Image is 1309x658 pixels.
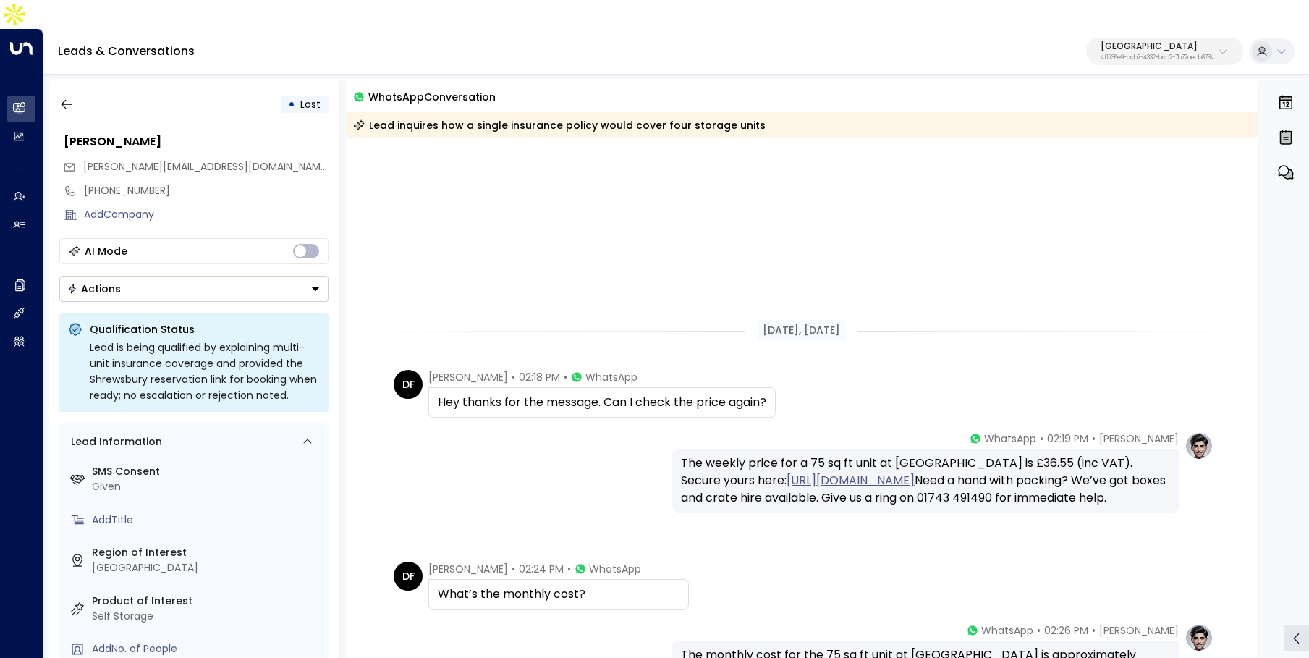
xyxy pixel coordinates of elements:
div: Given [92,479,323,494]
span: [PERSON_NAME] [1099,623,1179,638]
span: 02:19 PM [1047,431,1088,446]
p: [GEOGRAPHIC_DATA] [1101,42,1214,51]
div: What’s the monthly cost? [438,586,679,603]
span: WhatsApp [585,370,637,384]
span: • [1092,623,1096,638]
span: Dale.fellows@outlook.com [83,159,329,174]
div: Self Storage [92,609,323,624]
span: [PERSON_NAME][EMAIL_ADDRESS][DOMAIN_NAME] [83,159,330,174]
span: • [564,370,567,384]
div: AddNo. of People [92,641,323,657]
span: 02:24 PM [519,562,564,576]
div: • [288,91,295,117]
div: Button group with a nested menu [59,276,329,302]
div: DF [394,370,423,399]
div: AddCompany [84,207,329,222]
span: [PERSON_NAME] [428,562,508,576]
span: • [567,562,571,576]
span: 02:26 PM [1044,623,1088,638]
button: Actions [59,276,329,302]
div: DF [394,562,423,591]
span: 02:18 PM [519,370,560,384]
span: WhatsApp [984,431,1036,446]
div: Lead inquires how a single insurance policy would cover four storage units [353,118,766,132]
img: profile-logo.png [1185,431,1213,460]
span: WhatsApp Conversation [368,88,496,105]
span: • [512,370,515,384]
div: [PHONE_NUMBER] [84,183,329,198]
label: SMS Consent [92,464,323,479]
a: Leads & Conversations [58,43,195,59]
div: Lead is being qualified by explaining multi-unit insurance coverage and provided the Shrewsbury r... [90,339,320,403]
span: [PERSON_NAME] [428,370,508,384]
label: Region of Interest [92,545,323,560]
a: [URL][DOMAIN_NAME] [787,472,915,489]
div: [PERSON_NAME] [64,133,329,151]
span: WhatsApp [589,562,641,576]
p: 4f1736e9-ccb7-4332-bcb2-7b72aeab8734 [1101,55,1214,61]
span: [PERSON_NAME] [1099,431,1179,446]
span: • [1040,431,1043,446]
div: [GEOGRAPHIC_DATA] [92,560,323,575]
p: Qualification Status [90,322,320,337]
img: profile-logo.png [1185,623,1213,652]
span: • [1037,623,1041,638]
span: • [1092,431,1096,446]
div: AddTitle [92,513,323,528]
span: WhatsApp [981,623,1033,638]
div: The weekly price for a 75 sq ft unit at [GEOGRAPHIC_DATA] is £36.55 (inc VAT). Secure yours here:... [681,455,1170,507]
div: Hey thanks for the message. Can I check the price again? [438,394,766,411]
div: [DATE], [DATE] [757,320,846,341]
div: Actions [67,282,121,295]
span: Lost [300,97,321,111]
span: • [512,562,515,576]
div: AI Mode [85,244,127,258]
div: Lead Information [66,434,162,450]
label: Product of Interest [92,594,323,609]
button: [GEOGRAPHIC_DATA]4f1736e9-ccb7-4332-bcb2-7b72aeab8734 [1086,38,1243,65]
